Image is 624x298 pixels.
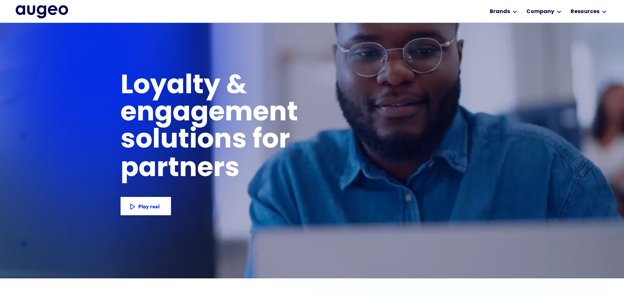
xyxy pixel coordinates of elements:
a: home [16,5,68,19]
div: Company [526,8,554,16]
h1: Loyalty & engagement solutions for [121,73,404,154]
a: Play reel [121,197,171,215]
div: Resources [571,8,599,16]
h1: partners [121,156,283,183]
div: Brands [490,8,510,16]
